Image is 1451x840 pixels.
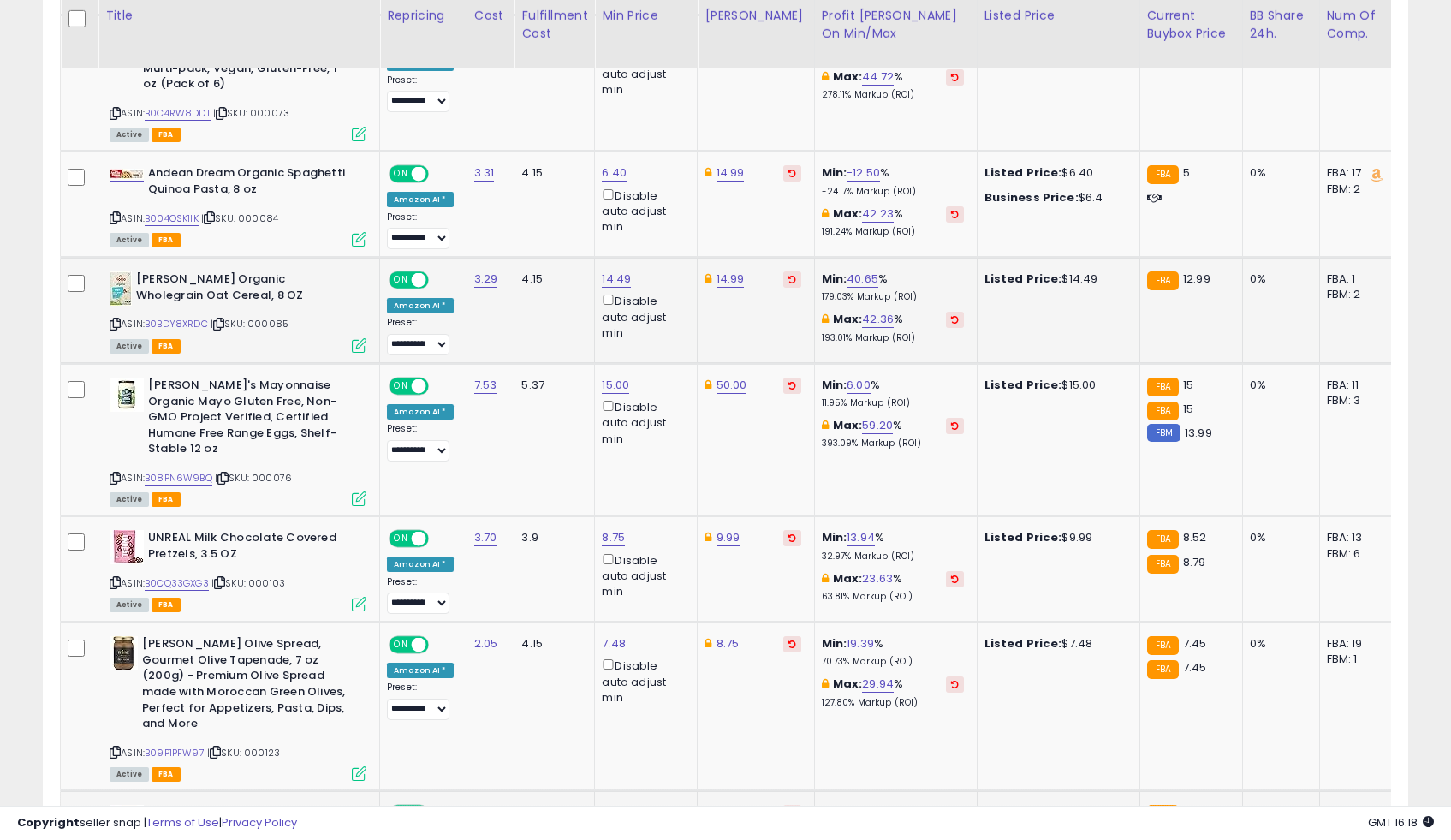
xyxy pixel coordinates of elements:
a: 8.75 [717,635,740,652]
p: 70.73% Markup (ROI) [822,656,964,668]
a: 13.94 [847,529,875,546]
b: Min: [822,635,847,652]
a: 23.63 [862,570,893,587]
div: Profit [PERSON_NAME] on Min/Max [822,7,970,43]
div: % [822,165,964,197]
span: All listings currently available for purchase on Amazon [110,128,149,142]
div: FBA: 17 [1327,165,1383,181]
b: UNREAL Milk Chocolate Covered Pretzels, 3.5 OZ [148,530,356,566]
b: Max: [833,417,863,433]
div: 0% [1250,636,1306,652]
span: All listings currently available for purchase on Amazon [110,598,149,612]
small: FBA [1147,555,1179,574]
div: FBM: 2 [1327,287,1383,302]
div: Amazon AI * [387,663,454,678]
small: FBA [1147,271,1179,290]
div: 5.37 [521,378,581,393]
b: Business Price: [984,189,1079,206]
b: Max: [833,69,863,85]
span: | SKU: 000084 [201,211,278,225]
div: [PERSON_NAME] [705,7,806,25]
strong: Copyright [17,814,80,831]
div: BB Share 24h. [1250,7,1312,43]
div: Preset: [387,576,454,615]
span: | SKU: 000076 [215,471,292,485]
b: Min: [822,377,847,393]
div: FBA: 1 [1327,271,1383,287]
span: | SKU: 000073 [213,106,289,120]
div: FBA: 13 [1327,530,1383,545]
p: 63.81% Markup (ROI) [822,591,964,603]
span: 13.99 [1185,425,1212,441]
a: 3.29 [474,271,498,288]
p: 127.80% Markup (ROI) [822,697,964,709]
span: FBA [152,767,181,782]
span: OFF [426,273,454,288]
div: Preset: [387,74,454,113]
div: ASIN: [110,271,366,351]
img: 41GKsvMDV9L._SL40_.jpg [110,636,138,670]
div: % [822,312,964,343]
small: FBM [1147,424,1180,442]
div: 0% [1250,165,1306,181]
small: FBA [1147,165,1179,184]
b: Listed Price: [984,377,1062,393]
b: Listed Price: [984,635,1062,652]
b: Max: [833,311,863,327]
a: 15.00 [602,377,629,394]
div: 4.15 [521,636,581,652]
div: Amazon AI * [387,404,454,420]
b: [PERSON_NAME] Organic Wholegrain Oat Cereal, 8 OZ [136,271,344,307]
a: 29.94 [862,676,894,693]
b: Min: [822,529,847,545]
img: 41K9oi7Cw0L._SL40_.jpg [110,169,144,179]
a: 3.70 [474,529,497,546]
span: All listings currently available for purchase on Amazon [110,492,149,507]
div: Disable auto adjust min [602,49,684,98]
a: 50.00 [717,377,747,394]
span: OFF [426,532,454,546]
div: $15.00 [984,378,1127,393]
div: $6.4 [984,190,1127,206]
a: -12.50 [847,164,880,182]
div: Preset: [387,682,454,720]
a: B0CQ33GXG3 [145,576,209,591]
div: Disable auto adjust min [602,186,684,235]
b: Max: [833,570,863,587]
b: [PERSON_NAME]'s Mayonnaise Organic Mayo Gluten Free, Non-GMO Project Verified, Certified Humane F... [148,378,356,462]
div: % [822,418,964,450]
div: Current Buybox Price [1147,7,1235,43]
small: FBA [1147,402,1179,420]
a: B004OSK1IK [145,211,199,226]
i: This overrides the store level max markup for this listing [822,573,829,584]
div: seller snap | | [17,815,297,831]
span: 8.79 [1183,554,1206,570]
div: Cost [474,7,508,25]
div: 3.9 [521,530,581,545]
b: Listed Price: [984,164,1062,181]
div: 0% [1250,530,1306,545]
p: -24.17% Markup (ROI) [822,186,964,198]
span: 2025-10-12 16:18 GMT [1368,814,1434,831]
span: ON [390,532,412,546]
div: FBA: 19 [1327,636,1383,652]
div: % [822,206,964,238]
a: 6.00 [847,377,871,394]
div: ASIN: [110,378,366,504]
div: Listed Price [984,7,1133,25]
div: Repricing [387,7,460,25]
div: $6.40 [984,165,1127,181]
span: ON [390,273,412,288]
div: % [822,571,964,603]
span: ON [390,379,412,394]
a: 40.65 [847,271,878,288]
span: ON [390,638,412,652]
span: | SKU: 000123 [207,746,280,760]
b: Min: [822,271,847,287]
a: 14.99 [717,271,745,288]
div: FBM: 1 [1327,652,1383,667]
a: 8.75 [602,529,625,546]
div: 4.15 [521,165,581,181]
b: Min: [822,164,847,181]
div: $9.99 [984,530,1127,545]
